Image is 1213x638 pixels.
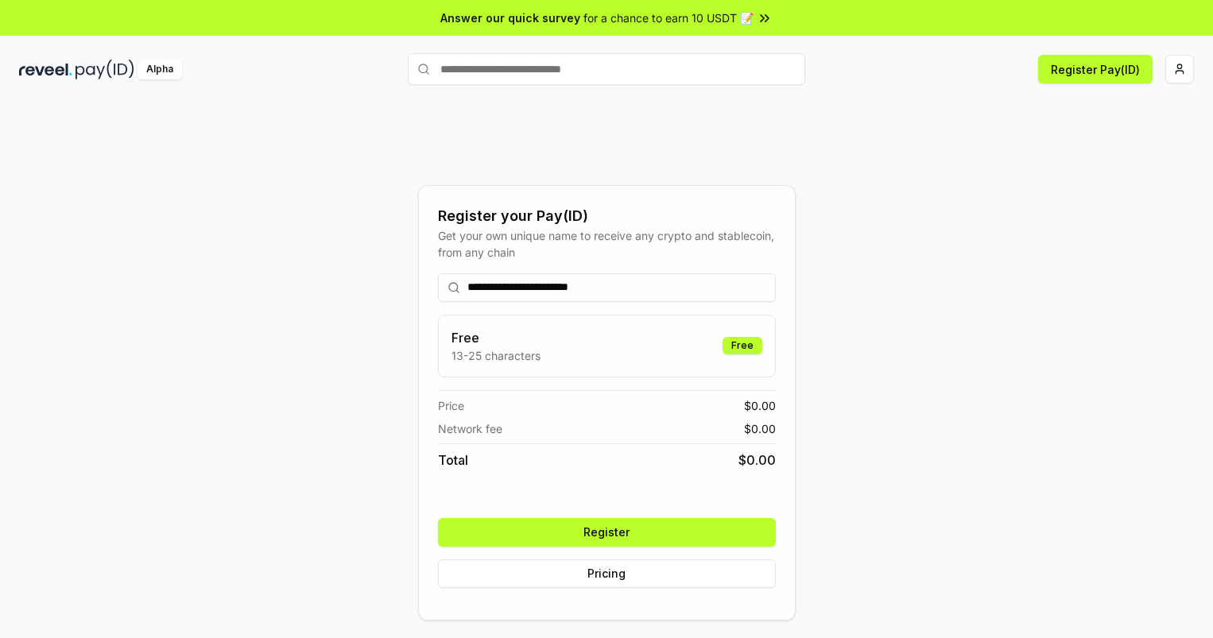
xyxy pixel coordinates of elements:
[138,60,182,79] div: Alpha
[438,559,776,588] button: Pricing
[438,397,464,414] span: Price
[438,227,776,261] div: Get your own unique name to receive any crypto and stablecoin, from any chain
[723,337,762,354] div: Free
[451,328,541,347] h3: Free
[583,10,754,26] span: for a chance to earn 10 USDT 📝
[738,450,776,470] span: $ 0.00
[438,205,776,227] div: Register your Pay(ID)
[440,10,580,26] span: Answer our quick survey
[19,60,72,79] img: reveel_dark
[1038,55,1153,83] button: Register Pay(ID)
[744,420,776,437] span: $ 0.00
[76,60,134,79] img: pay_id
[438,420,502,437] span: Network fee
[438,518,776,547] button: Register
[744,397,776,414] span: $ 0.00
[438,450,468,470] span: Total
[451,347,541,364] p: 13-25 characters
